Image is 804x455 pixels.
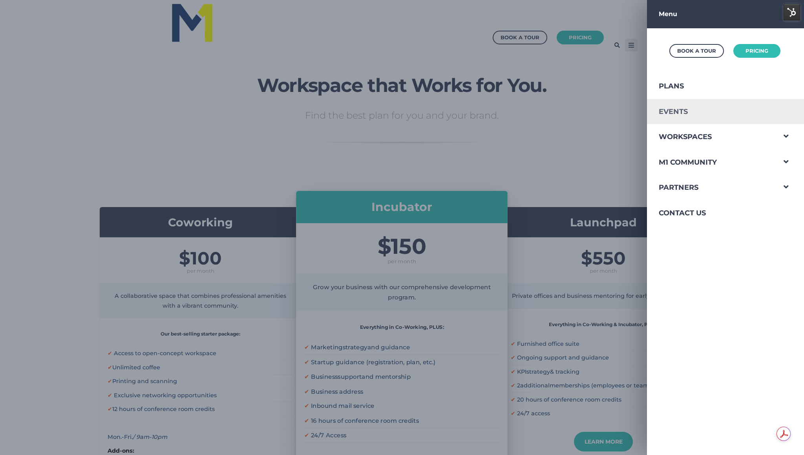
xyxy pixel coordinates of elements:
a: Pricing [733,44,780,58]
a: Book a Tour [669,44,724,58]
a: Plans [647,73,776,99]
strong: Menu [659,10,677,18]
div: Book a Tour [677,46,716,56]
div: Navigation Menu [647,73,804,226]
a: Workspaces [647,124,776,150]
a: Partners [647,175,776,200]
a: Events [647,99,776,125]
img: HubSpot Tools Menu Toggle [784,4,800,20]
a: M1 Community [647,150,776,175]
a: Contact Us [647,200,776,226]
